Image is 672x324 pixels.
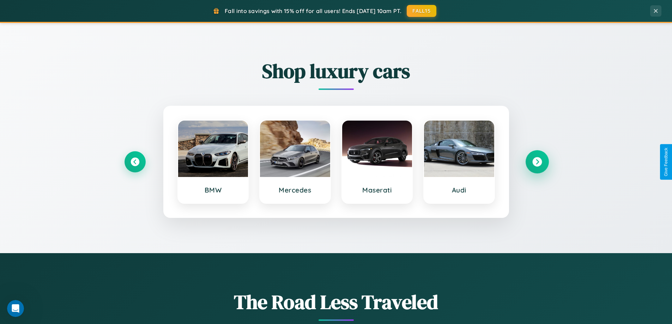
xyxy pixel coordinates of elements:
[225,7,401,14] span: Fall into savings with 15% off for all users! Ends [DATE] 10am PT.
[125,57,548,85] h2: Shop luxury cars
[407,5,436,17] button: FALL15
[185,186,241,194] h3: BMW
[664,148,668,176] div: Give Feedback
[349,186,405,194] h3: Maserati
[431,186,487,194] h3: Audi
[7,300,24,317] iframe: Intercom live chat
[125,288,548,316] h1: The Road Less Traveled
[267,186,323,194] h3: Mercedes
